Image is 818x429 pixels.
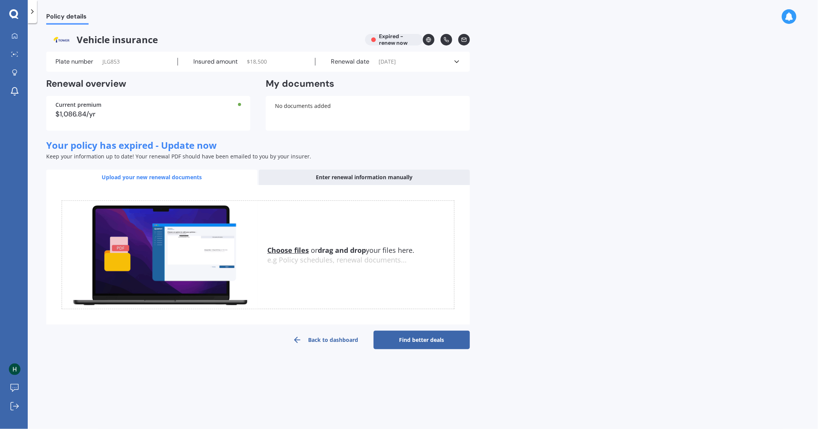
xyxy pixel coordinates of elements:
div: e.g Policy schedules, renewal documents... [267,256,454,264]
h2: My documents [266,78,334,90]
b: drag and drop [318,246,366,255]
label: Plate number [55,58,93,66]
a: Back to dashboard [277,331,374,349]
div: Upload your new renewal documents [46,170,257,185]
div: Enter renewal information manually [259,170,470,185]
div: $1,086.84/yr [55,111,241,118]
img: upload.de96410c8ce839c3fdd5.gif [62,201,258,309]
span: $ 18,500 [247,58,267,66]
span: Your policy has expired - Update now [46,139,217,151]
span: Policy details [46,13,89,23]
label: Renewal date [331,58,369,66]
span: JLG853 [102,58,120,66]
span: Vehicle insurance [46,34,359,45]
div: Current premium [55,102,241,108]
h2: Renewal overview [46,78,250,90]
img: Tower.webp [46,34,77,45]
a: Find better deals [374,331,470,349]
label: Insured amount [193,58,238,66]
span: or your files here. [267,246,414,255]
span: [DATE] [379,58,396,66]
div: No documents added [266,96,470,131]
u: Choose files [267,246,309,255]
span: Keep your information up to date! Your renewal PDF should have been emailed to you by your insurer. [46,153,311,160]
img: ACg8ocLDd1PihNUPP4iYkwqnhp3cnce2J_4T4PqqhjGaF1flYW0jIQ=s96-c [9,363,20,375]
